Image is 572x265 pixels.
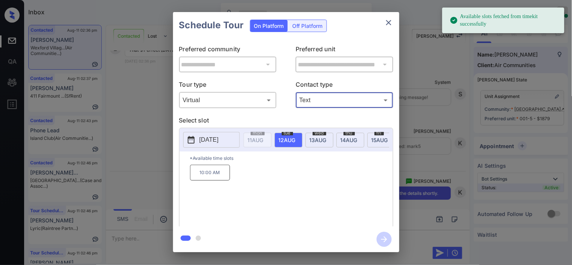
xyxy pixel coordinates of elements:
div: Available slots fetched from timekit successfully [450,10,558,31]
p: 10:00 AM [190,165,230,181]
div: Text [298,94,391,106]
p: Select slot [179,116,393,128]
div: date-select [305,133,333,147]
div: date-select [336,133,364,147]
span: 13 AUG [310,137,327,143]
div: On Platform [250,20,288,32]
p: Contact type [296,80,393,92]
div: Off Platform [289,20,327,32]
p: *Available time slots [190,152,393,165]
span: fri [374,131,384,135]
p: [DATE] [199,135,219,144]
div: date-select [367,133,395,147]
span: 15 AUG [371,137,388,143]
p: Preferred community [179,44,277,57]
span: 14 AUG [340,137,357,143]
span: thu [344,131,355,135]
span: 12 AUG [279,137,296,143]
p: Tour type [179,80,277,92]
button: [DATE] [183,132,240,148]
p: Preferred unit [296,44,393,57]
h2: Schedule Tour [173,12,250,38]
span: tue [282,131,293,135]
div: Virtual [181,94,275,106]
span: wed [313,131,326,135]
button: close [381,15,396,30]
button: btn-next [372,230,396,249]
div: date-select [274,133,302,147]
